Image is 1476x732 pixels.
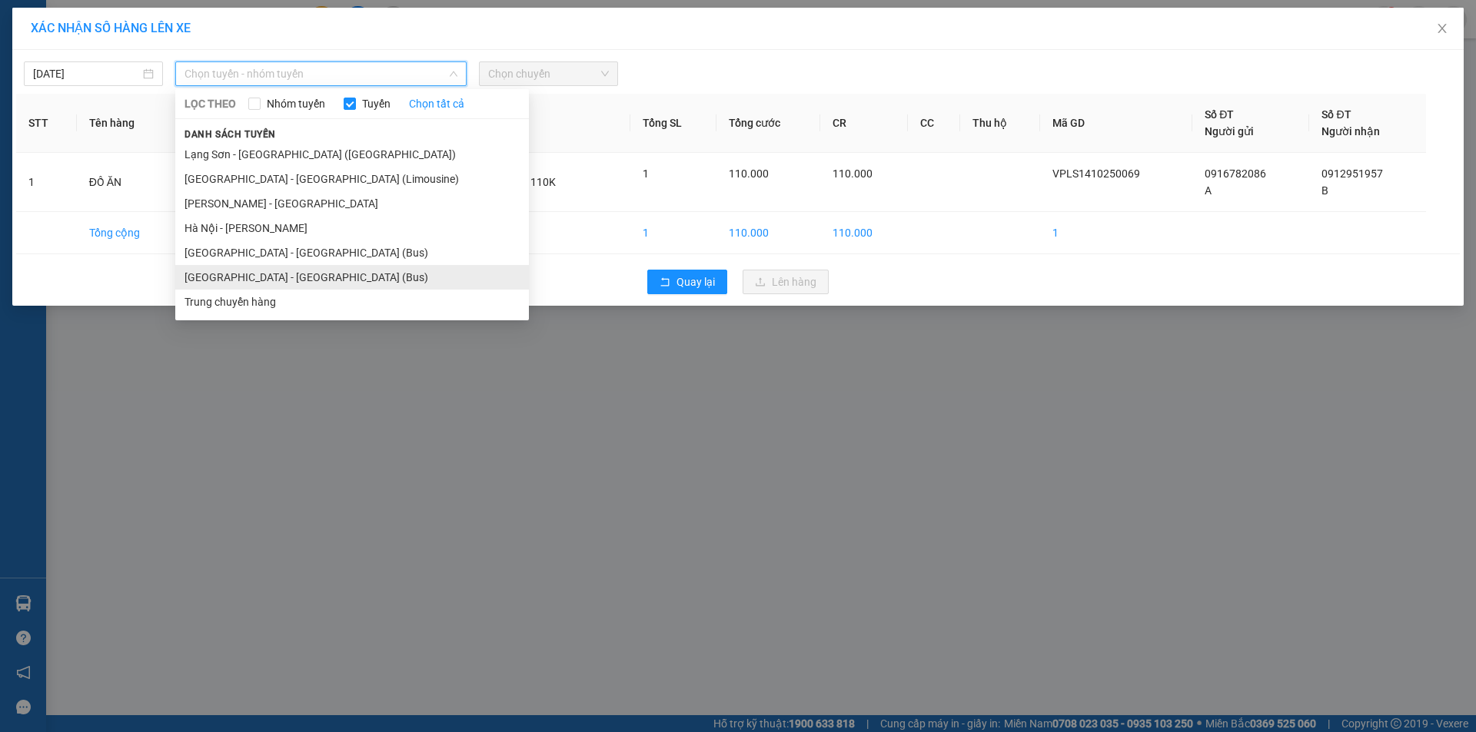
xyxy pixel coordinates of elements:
[16,94,77,153] th: STT
[1205,125,1254,137] span: Người gửi
[175,142,529,167] li: Lạng Sơn - [GEOGRAPHIC_DATA] ([GEOGRAPHIC_DATA])
[630,212,717,254] td: 1
[1321,184,1328,197] span: B
[175,240,529,265] li: [GEOGRAPHIC_DATA] - [GEOGRAPHIC_DATA] (Bus)
[660,277,670,289] span: rollback
[409,95,464,112] a: Chọn tất cả
[820,94,908,153] th: CR
[1052,167,1140,180] span: VPLS1410250069
[647,270,727,294] button: rollbackQuay lại
[1436,22,1448,35] span: close
[33,65,140,82] input: 14/10/2025
[175,265,529,290] li: [GEOGRAPHIC_DATA] - [GEOGRAPHIC_DATA] (Bus)
[1205,184,1212,197] span: A
[175,191,529,216] li: [PERSON_NAME] - [GEOGRAPHIC_DATA]
[716,212,819,254] td: 110.000
[77,212,179,254] td: Tổng cộng
[676,273,715,290] span: Quay lại
[1040,94,1192,153] th: Mã GD
[31,21,191,35] span: XÁC NHẬN SỐ HÀNG LÊN XE
[16,153,77,212] td: 1
[716,94,819,153] th: Tổng cước
[175,216,529,240] li: Hà Nội - [PERSON_NAME]
[77,153,179,212] td: ĐỒ ĂN
[1205,108,1234,121] span: Số ĐT
[1321,167,1383,180] span: 0912951957
[184,62,457,85] span: Chọn tuyến - nhóm tuyến
[175,167,529,191] li: [GEOGRAPHIC_DATA] - [GEOGRAPHIC_DATA] (Limousine)
[960,94,1041,153] th: Thu hộ
[743,270,829,294] button: uploadLên hàng
[630,94,717,153] th: Tổng SL
[1205,167,1266,180] span: 0916782086
[1321,108,1351,121] span: Số ĐT
[1421,8,1464,51] button: Close
[1040,212,1192,254] td: 1
[184,95,236,112] span: LỌC THEO
[175,290,529,314] li: Trung chuyển hàng
[261,95,331,112] span: Nhóm tuyến
[643,167,649,180] span: 1
[908,94,960,153] th: CC
[175,128,285,141] span: Danh sách tuyến
[833,167,873,180] span: 110.000
[77,94,179,153] th: Tên hàng
[356,95,397,112] span: Tuyến
[820,212,908,254] td: 110.000
[1321,125,1380,137] span: Người nhận
[449,69,458,78] span: down
[729,167,769,180] span: 110.000
[488,62,609,85] span: Chọn chuyến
